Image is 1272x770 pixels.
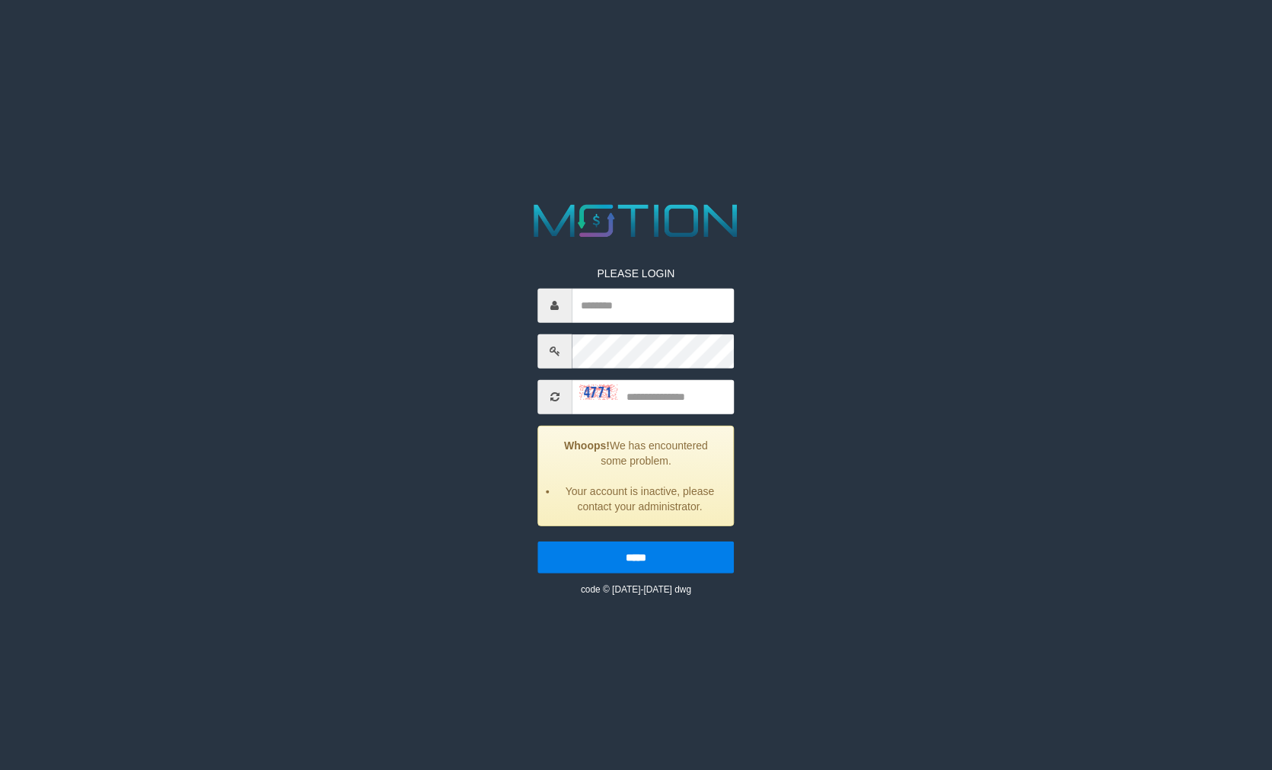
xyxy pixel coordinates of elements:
[537,265,734,280] p: PLEASE LOGIN
[524,199,747,243] img: MOTION_logo.png
[581,583,691,594] small: code © [DATE]-[DATE] dwg
[537,425,734,526] div: We has encountered some problem.
[579,385,617,400] img: captcha
[557,483,722,513] li: Your account is inactive, please contact your administrator.
[564,439,610,451] strong: Whoops!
